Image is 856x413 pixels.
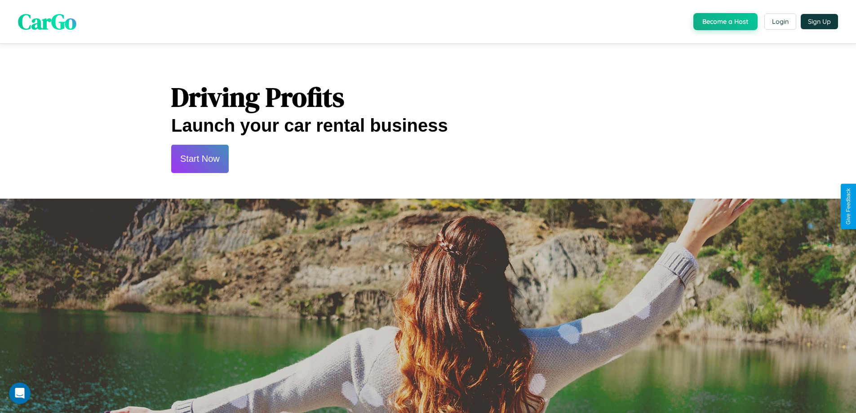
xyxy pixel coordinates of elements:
button: Login [764,13,796,30]
button: Become a Host [693,13,758,30]
button: Start Now [171,145,229,173]
h2: Launch your car rental business [171,115,685,136]
h1: Driving Profits [171,79,685,115]
span: CarGo [18,7,76,36]
div: Give Feedback [845,188,852,225]
iframe: Intercom live chat [9,382,31,404]
button: Sign Up [801,14,838,29]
